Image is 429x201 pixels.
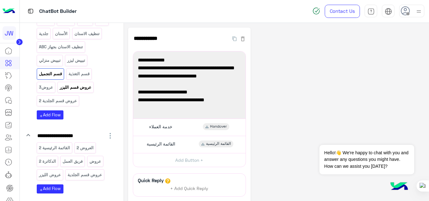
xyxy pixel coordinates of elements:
[38,57,61,64] p: تبييض منزلي
[138,96,241,104] span: تقدر تدخل موقعنا من هنا 👇
[138,56,241,64] span: 💄 قسم التجميل
[166,184,213,193] button: + Add Quick Reply
[415,8,423,15] img: profile
[37,110,63,119] button: addAdd Flow
[199,140,233,147] div: القائمة الرئيسية
[138,80,241,88] span: مع دكاترة مختصين وخبرة عالية 🩺
[149,124,172,130] span: خدمة العملاء
[312,7,320,15] img: spinner
[59,84,92,91] p: عروض قسم الليزر
[38,158,56,165] p: الدكاترة 2
[385,8,392,15] img: tab
[55,30,68,37] p: الأسنان
[89,158,101,165] p: عروض
[240,35,246,42] button: Delete Flow
[365,5,377,18] a: tab
[67,171,103,178] p: عروض قسم الجلدية
[229,35,240,42] button: Duplicate Flow
[24,131,32,139] i: keyboard_arrow_down
[62,158,83,165] p: فريق العمل
[39,188,43,192] i: add
[147,141,175,147] span: القائمة الرئيسية
[68,70,90,77] p: قسم التغذية
[38,171,61,178] p: عروض الليزر
[27,7,35,15] img: tab
[39,7,77,16] p: ChatBot Builder
[203,123,229,130] div: Handover
[325,5,360,18] a: Contact Us
[206,141,231,147] span: القائمة الرئيسية
[67,57,86,64] p: تبييض ليزر
[367,8,375,15] img: tab
[388,176,410,198] img: hulul-logo.png
[38,84,53,91] p: عروض3
[138,64,241,80] span: نهتم بجمالك ونقدم لك أحدث تقنيات العناية والتجديد ✨
[136,177,165,183] h6: Quick Reply
[38,30,49,37] p: جلدية
[138,104,241,112] span: [URL][DOMAIN_NAME]
[39,114,43,118] i: add
[210,124,227,130] span: Handover
[38,144,70,151] p: القائمة الرئيسية 2
[3,26,16,40] div: JW
[170,186,208,191] span: + Add Quick Reply
[319,145,414,174] span: Hello!👋 We're happy to chat with you and answer any questions you might have. How can we assist y...
[38,97,77,104] p: عروض قسم الجلدية 2
[38,70,62,77] p: قسم التجميل
[133,153,246,167] button: Add Button +
[74,30,100,37] p: تنظيف الاسنان
[38,43,83,50] p: تنظيف الاسنان بجهاز ABC
[76,144,94,151] p: العروض 2
[3,5,15,18] img: Logo
[37,184,63,193] button: addAdd Flow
